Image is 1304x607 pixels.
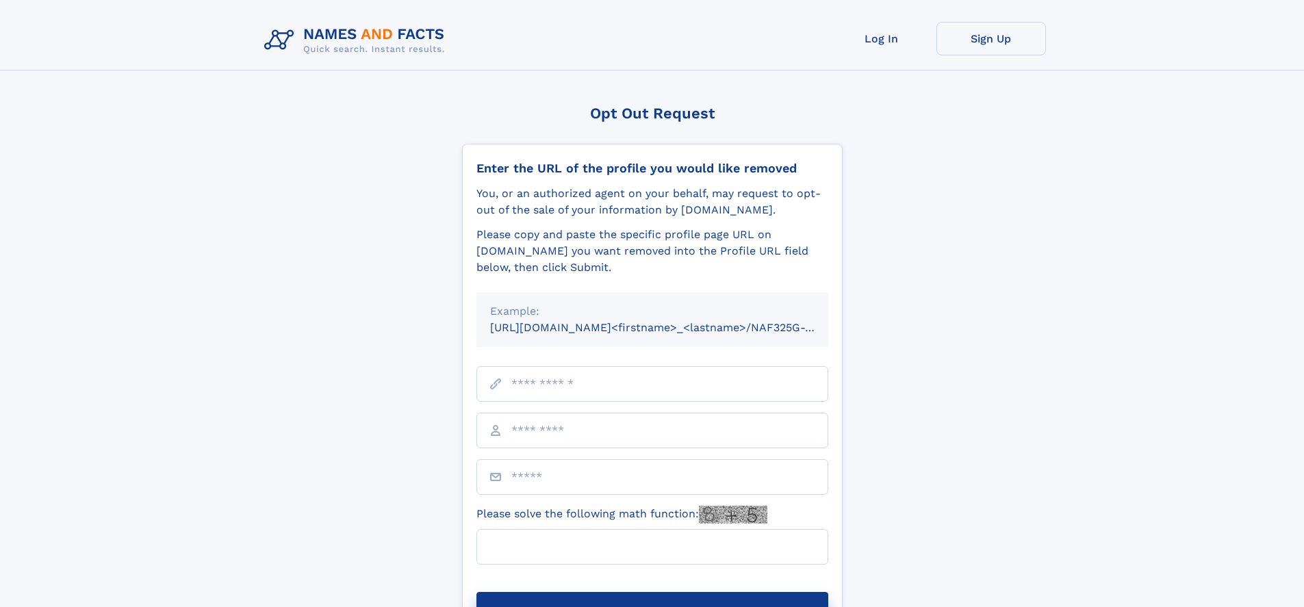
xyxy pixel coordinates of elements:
[490,303,815,320] div: Example:
[462,105,843,122] div: Opt Out Request
[476,185,828,218] div: You, or an authorized agent on your behalf, may request to opt-out of the sale of your informatio...
[476,506,767,524] label: Please solve the following math function:
[476,227,828,276] div: Please copy and paste the specific profile page URL on [DOMAIN_NAME] you want removed into the Pr...
[490,321,854,334] small: [URL][DOMAIN_NAME]<firstname>_<lastname>/NAF325G-xxxxxxxx
[259,22,456,59] img: Logo Names and Facts
[827,22,936,55] a: Log In
[476,161,828,176] div: Enter the URL of the profile you would like removed
[936,22,1046,55] a: Sign Up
